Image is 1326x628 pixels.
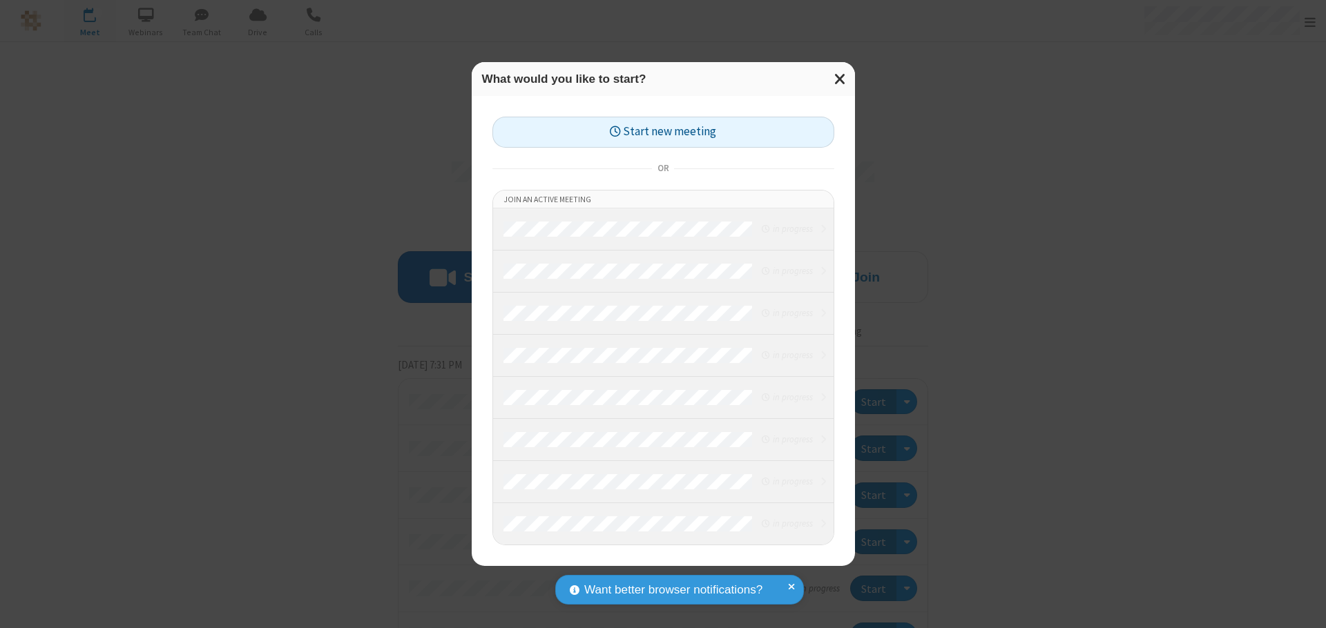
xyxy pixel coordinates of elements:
[762,222,812,235] em: in progress
[492,117,834,148] button: Start new meeting
[762,433,812,446] em: in progress
[826,62,855,96] button: Close modal
[762,264,812,277] em: in progress
[652,159,674,178] span: or
[762,475,812,488] em: in progress
[482,72,845,86] h3: What would you like to start?
[584,581,762,599] span: Want better browser notifications?
[493,190,834,208] li: Join an active meeting
[762,306,812,320] em: in progress
[762,391,812,404] em: in progress
[762,517,812,530] em: in progress
[762,349,812,362] em: in progress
